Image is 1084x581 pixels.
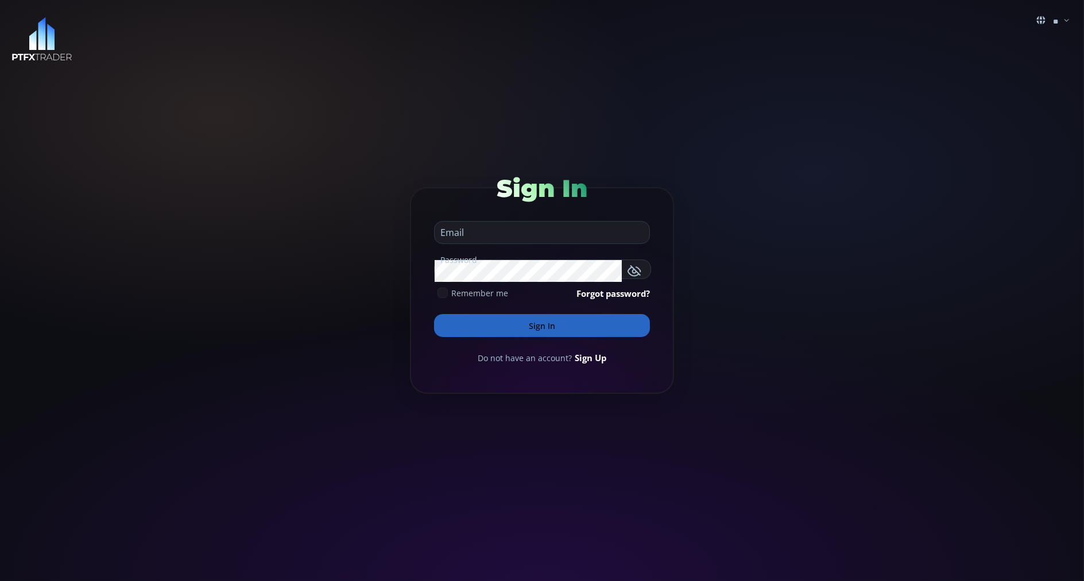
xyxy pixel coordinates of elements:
[497,173,587,203] span: Sign In
[451,287,508,299] span: Remember me
[434,314,650,337] button: Sign In
[575,351,606,364] a: Sign Up
[11,17,72,61] img: LOGO
[434,351,650,364] div: Do not have an account?
[576,287,650,300] a: Forgot password?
